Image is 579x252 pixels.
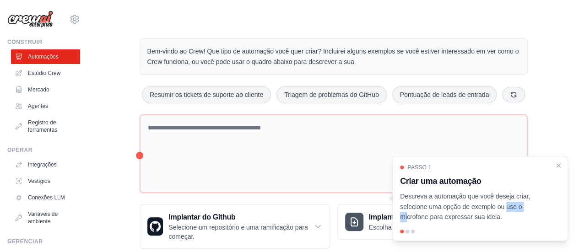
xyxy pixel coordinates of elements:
font: Criar uma automação [400,177,481,186]
font: Resumir os tickets de suporte ao cliente [150,91,263,98]
font: Integrações [28,161,57,168]
button: Resumir os tickets de suporte ao cliente [142,86,271,103]
font: Mercado [28,86,49,93]
font: Gerenciar [7,238,43,245]
font: Operar [7,147,32,153]
a: Agentes [11,99,80,113]
font: Construir [7,39,43,45]
button: Triagem de problemas do GitHub [276,86,386,103]
a: Integrações [11,157,80,172]
a: Automações [11,49,80,64]
font: Descreva a automação que você deseja criar, selecione uma opção de exemplo ou use o microfone par... [400,193,530,221]
a: Variáveis de ambiente [11,207,80,229]
font: Triagem de problemas do GitHub [284,91,379,98]
a: Mercado [11,82,80,97]
img: Logotipo [7,11,53,28]
a: Registro de ferramentas [11,115,80,137]
font: Estúdio Crew [28,70,60,76]
button: Passo a passo detalhado [555,162,562,169]
font: Agentes [28,103,48,109]
font: Vestígios [28,178,50,184]
font: Bem-vindo ao Crew! Que tipo de automação você quer criar? Incluirei alguns exemplos se você estiv... [147,48,519,65]
a: Vestígios [11,174,80,188]
font: Automações [28,54,59,60]
a: Estúdio Crew [11,66,80,80]
div: Widget de chat [533,208,579,252]
font: Variáveis de ambiente [28,211,58,225]
font: Conexões LLM [28,194,65,201]
iframe: Chat Widget [533,208,579,252]
font: Selecione um repositório e uma ramificação para começar. [168,224,308,240]
font: Implantar a partir do arquivo zip [369,213,476,221]
font: Implantar do Github [168,213,235,221]
font: Registro de ferramentas [28,119,57,133]
font: Passo 1 [407,164,432,171]
font: Pontuação de leads de entrada [400,91,489,98]
a: Conexões LLM [11,190,80,205]
button: Pontuação de leads de entrada [392,86,497,103]
font: Escolha um arquivo zip para enviar. [369,224,471,231]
